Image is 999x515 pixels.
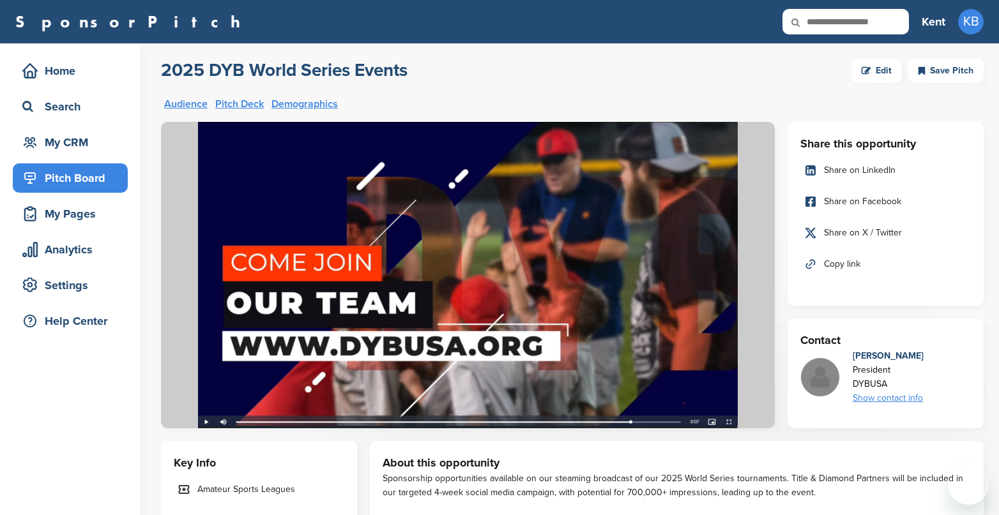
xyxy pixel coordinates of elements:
div: Search [19,95,128,118]
a: SponsorPitch [15,13,248,30]
a: Demographics [271,99,338,109]
h3: Key Info [174,454,344,472]
div: Pitch Board [19,167,128,190]
a: Kent [922,8,945,36]
a: Pitch Deck [215,99,264,109]
a: 2025 DYB World Series Events [161,59,408,83]
div: Save Pitch [908,59,984,83]
a: Share on Facebook [800,188,971,215]
a: My Pages [13,199,128,228]
a: Analytics [13,235,128,264]
img: Missing [801,358,839,396]
h3: Share this opportunity [800,135,971,153]
div: Settings [19,274,128,297]
div: My CRM [19,131,128,154]
a: Home [13,56,128,86]
span: Share on Facebook [824,195,901,209]
a: Share on LinkedIn [800,157,971,184]
div: President [853,363,924,377]
a: Edit [851,59,902,83]
span: Share on X / Twitter [824,226,902,240]
div: Help Center [19,310,128,332]
a: Share on X / Twitter [800,220,971,246]
span: Share on LinkedIn [824,163,896,177]
div: My Pages [19,202,128,225]
h2: 2025 DYB World Series Events [161,59,408,82]
h3: About this opportunity [383,454,971,472]
div: DYBUSA [853,377,924,391]
img: Sponsorpitch & [161,122,775,428]
h3: Kent [922,13,945,31]
div: Show contact info [853,391,924,405]
span: Amateur Sports Leagues [197,482,295,496]
h3: Contact [800,331,971,349]
div: Home [19,59,128,82]
div: [PERSON_NAME] [853,349,924,363]
div: Analytics [19,238,128,261]
a: Audience [164,99,208,109]
span: Copy link [824,257,860,271]
a: My CRM [13,128,128,157]
a: Pitch Board [13,163,128,193]
a: Search [13,92,128,121]
span: KB [958,9,984,34]
div: Sponsorship opportunities available on our steaming broadcast of our 2025 World Series tournament... [383,472,971,500]
a: Settings [13,271,128,300]
a: Copy link [800,251,971,278]
a: Help Center [13,306,128,336]
iframe: Button to launch messaging window [948,464,989,505]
